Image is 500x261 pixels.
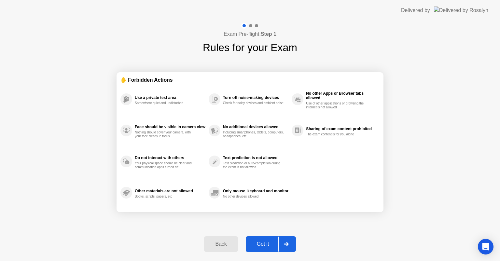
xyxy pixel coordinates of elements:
[135,101,196,105] div: Somewhere quiet and undisturbed
[224,30,276,38] h4: Exam Pre-flight:
[306,102,368,109] div: Use of other applications or browsing the internet is not allowed
[306,132,368,136] div: The exam content is for you alone
[135,189,205,193] div: Other materials are not allowed
[223,161,285,169] div: Text prediction or auto-completion during the exam is not allowed
[223,195,285,199] div: No other devices allowed
[306,127,376,131] div: Sharing of exam content prohibited
[206,241,236,247] div: Back
[478,239,493,254] div: Open Intercom Messenger
[223,101,285,105] div: Check for noisy devices and ambient noise
[246,236,296,252] button: Got it
[401,7,430,14] div: Delivered by
[434,7,488,14] img: Delivered by Rosalyn
[135,95,205,100] div: Use a private test area
[223,95,288,100] div: Turn off noise-making devices
[223,156,288,160] div: Text prediction is not allowed
[306,91,376,100] div: No other Apps or Browser tabs allowed
[223,125,288,129] div: No additional devices allowed
[248,241,278,247] div: Got it
[135,195,196,199] div: Books, scripts, papers, etc
[223,189,288,193] div: Only mouse, keyboard and monitor
[204,236,238,252] button: Back
[223,130,285,138] div: Including smartphones, tablets, computers, headphones, etc.
[135,125,205,129] div: Face should be visible in camera view
[120,76,380,84] div: ✋ Forbidden Actions
[135,130,196,138] div: Nothing should cover your camera, with your face clearly in focus
[135,161,196,169] div: Your physical space should be clear and communication apps turned off
[261,31,276,37] b: Step 1
[203,40,297,55] h1: Rules for your Exam
[135,156,205,160] div: Do not interact with others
